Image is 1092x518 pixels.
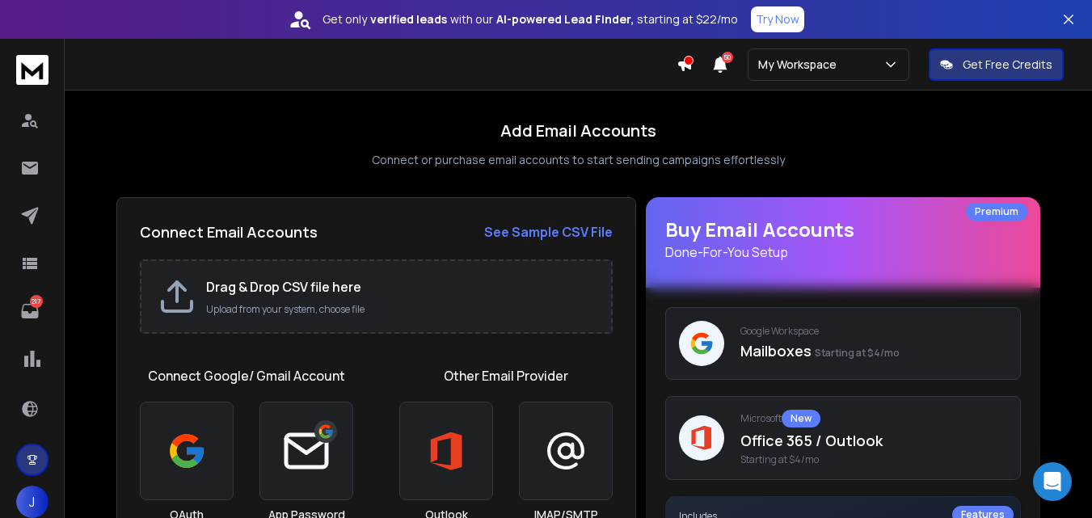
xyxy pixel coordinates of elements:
div: Open Intercom Messenger [1033,462,1072,501]
button: Try Now [751,6,804,32]
a: 217 [14,295,46,327]
h1: Buy Email Accounts [665,217,1021,262]
p: Get only with our starting at $22/mo [323,11,738,27]
strong: AI-powered Lead Finder, [496,11,634,27]
img: logo [16,55,48,85]
span: 50 [722,52,733,63]
button: J [16,486,48,518]
span: Starting at $4/mo [815,346,900,360]
p: Mailboxes [740,339,1007,362]
h1: Add Email Accounts [500,120,656,142]
a: See Sample CSV File [484,222,613,242]
p: Get Free Credits [963,57,1052,73]
h2: Connect Email Accounts [140,221,318,243]
p: Upload from your system, choose file [206,303,595,316]
p: Try Now [756,11,799,27]
p: 217 [30,295,43,308]
span: Starting at $4/mo [740,453,1007,466]
button: Get Free Credits [929,48,1064,81]
strong: See Sample CSV File [484,223,613,241]
div: Premium [966,203,1027,221]
h2: Drag & Drop CSV file here [206,277,595,297]
strong: verified leads [370,11,447,27]
p: Done-For-You Setup [665,242,1021,262]
p: Microsoft [740,410,1007,427]
p: My Workspace [758,57,843,73]
h1: Other Email Provider [444,366,568,385]
p: Connect or purchase email accounts to start sending campaigns effortlessly [372,152,785,168]
div: New [782,410,820,427]
h1: Connect Google/ Gmail Account [148,366,345,385]
p: Google Workspace [740,325,1007,338]
p: Office 365 / Outlook [740,429,1007,452]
